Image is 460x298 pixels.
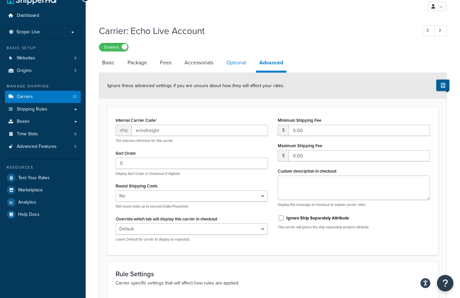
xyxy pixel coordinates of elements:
[278,125,289,136] span: $
[16,29,40,35] span: Scope: Live
[5,184,81,196] a: Marketplace
[17,119,30,124] span: Boxes
[5,103,81,116] a: Shipping Rules
[5,209,81,220] a: Help Docs
[116,237,268,242] p: Leave Default for carrier to display as expected.
[436,80,449,91] button: Show Help Docs
[5,196,81,208] a: Analytics
[223,55,249,71] a: Optional
[74,144,76,149] span: 5
[5,83,81,89] div: Manage Shipping
[17,94,33,100] span: Carriers
[116,138,268,143] p: The internal reference for this carrier
[17,68,32,74] span: Origins
[5,10,81,22] a: Dashboard
[437,275,453,291] button: Open Resource Center
[74,68,76,74] span: 5
[5,141,81,153] a: Advanced Features5
[5,65,81,77] li: Origins
[116,183,158,188] label: Round Shipping Costs
[116,171,268,176] p: Display Sort Order in Checkout 0=highest
[5,116,81,128] a: Boxes
[116,118,157,123] label: Internal Carrier Code
[278,202,430,207] p: Display this message at checkout to explain carrier rates
[5,128,81,140] a: Time Slots0
[5,45,81,51] div: Basic Setup
[18,200,36,205] span: Analytics
[278,143,322,148] label: Maximum Shipping Fee
[116,125,131,136] span: shq
[73,94,76,100] span: 12
[286,215,349,221] label: Ignore Ship Separately Attribute
[17,13,39,18] span: Dashboard
[5,172,81,184] a: Test Your Rates
[17,131,38,137] span: Time Slots
[278,150,289,161] span: $
[17,107,47,112] span: Shipping Rules
[116,270,430,278] h3: Rule Settings
[278,225,430,230] p: This carrier will ignore the ship separately product attribute
[18,212,40,217] span: Help Docs
[278,169,336,174] label: Custom description in checkout
[116,151,136,156] label: Sort Order
[5,128,81,140] li: Time Slots
[18,187,43,193] span: Marketplace
[74,55,76,61] span: 9
[5,141,81,153] li: Advanced Features
[422,25,435,36] a: Previous Record
[107,82,284,89] span: Ignore these advanced settings if you are unsure about how they will affect your rates.
[181,55,216,71] a: Accessorials
[256,55,286,73] a: Advanced
[74,131,76,137] span: 0
[99,24,410,37] h1: Carrier: Echo Live Account
[17,144,57,149] span: Advanced Features
[17,55,35,61] span: Websites
[99,55,118,71] a: Basic
[116,280,430,287] p: Carrier specific settings that will affect how rules are applied.
[434,25,447,36] a: Next Record
[5,52,81,64] a: Websites9
[18,175,50,181] span: Test Your Rates
[116,216,217,221] label: Override which tab will display this carrier in checkout
[99,43,128,51] label: Enabled
[5,91,81,103] a: Carriers12
[157,55,175,71] a: Fees
[278,118,321,123] label: Minimum Shipping Fee
[5,165,81,170] div: Resources
[5,65,81,77] a: Origins5
[5,52,81,64] li: Websites
[124,55,150,71] a: Package
[116,204,268,209] p: Will round costs up to nearest Dollar/Pound/etc
[5,91,81,103] li: Carriers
